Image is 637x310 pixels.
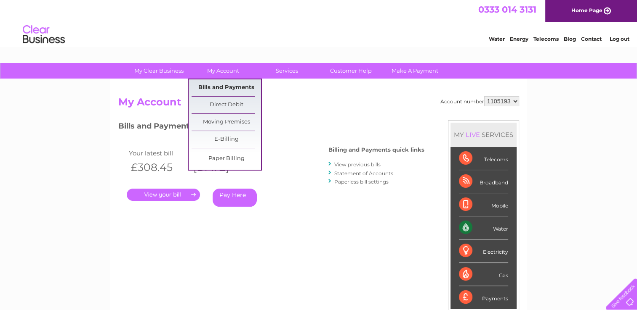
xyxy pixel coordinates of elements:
a: . [127,189,200,201]
a: E-Billing [192,131,261,148]
h4: Billing and Payments quick links [328,147,424,153]
div: Broadband [459,170,508,193]
a: Moving Premises [192,114,261,131]
div: Account number [440,96,519,106]
img: logo.png [22,22,65,47]
a: Statement of Accounts [334,170,393,176]
div: Clear Business is a trading name of Verastar Limited (registered in [GEOGRAPHIC_DATA] No. 3667643... [120,5,518,41]
a: Paper Billing [192,150,261,167]
a: Customer Help [316,63,386,79]
div: LIVE [464,131,482,139]
div: Payments [459,286,508,309]
a: Contact [581,36,602,42]
div: Telecoms [459,147,508,170]
a: Direct Debit [192,97,261,113]
h2: My Account [118,96,519,112]
div: Electricity [459,239,508,263]
div: Water [459,216,508,239]
a: Telecoms [533,36,559,42]
div: Mobile [459,193,508,216]
a: Bills and Payments [192,79,261,96]
div: Gas [459,263,508,286]
td: Your latest bill [127,147,189,159]
a: 0333 014 3131 [478,4,536,15]
a: My Clear Business [124,63,194,79]
a: Log out [609,36,629,42]
a: Energy [510,36,528,42]
a: Pay Here [213,189,257,207]
h3: Bills and Payments [118,120,424,135]
a: View previous bills [334,161,381,168]
div: MY SERVICES [450,123,517,147]
a: Services [252,63,322,79]
a: Water [489,36,505,42]
th: £308.45 [127,159,189,176]
a: My Account [188,63,258,79]
a: Paperless bill settings [334,179,389,185]
a: Blog [564,36,576,42]
a: Make A Payment [380,63,450,79]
